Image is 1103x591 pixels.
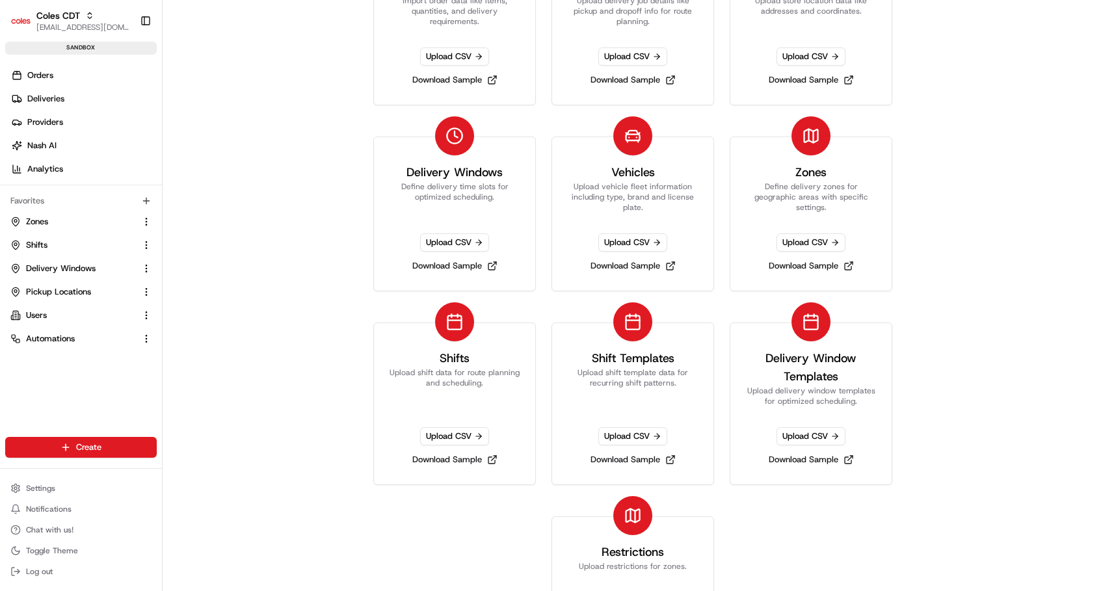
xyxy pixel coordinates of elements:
span: API Documentation [123,189,209,202]
span: Deliveries [27,93,64,105]
a: Delivery WindowsDefine delivery time slots for optimized scheduling.Upload CSVDownload Sample [373,137,536,291]
div: 📗 [13,190,23,200]
h3: Shifts [440,349,470,367]
span: Pickup Locations [26,286,91,298]
span: Upload CSV [777,427,845,445]
a: Delivery Window TemplatesUpload delivery window templates for optimized scheduling.Upload CSVDown... [730,322,892,485]
button: Toggle Theme [5,542,157,560]
span: Delivery Windows [26,263,96,274]
span: Chat with us! [26,525,73,535]
button: Start new chat [221,128,237,144]
a: Deliveries [5,88,162,109]
a: Download Sample [764,451,859,469]
a: Download Sample [764,257,859,275]
a: Download Sample [407,451,503,469]
span: Automations [26,333,75,345]
img: Coles CDT [10,10,31,31]
p: Upload shift template data for recurring shift patterns. [568,367,698,406]
a: Powered byPylon [92,220,157,230]
span: Create [76,441,101,453]
a: Download Sample [585,71,681,89]
span: Nash AI [27,140,57,151]
a: Download Sample [407,257,503,275]
a: Automations [10,333,136,345]
span: Shifts [26,239,47,251]
span: Upload CSV [420,47,489,66]
button: Pickup Locations [5,282,157,302]
p: Define delivery time slots for optimized scheduling. [390,181,520,213]
img: Nash [13,13,39,39]
a: Zones [10,216,136,228]
span: Upload CSV [420,427,489,445]
p: Upload restrictions for zones. [579,561,687,571]
span: Upload CSV [598,233,667,252]
span: Upload CSV [598,427,667,445]
p: Upload delivery window templates for optimized scheduling. [746,386,876,406]
div: Start new chat [44,124,213,137]
a: Download Sample [764,71,859,89]
button: Coles CDT [36,9,80,22]
h3: Vehicles [611,163,655,181]
a: VehiclesUpload vehicle fleet information including type, brand and license plate.Upload CSVDownlo... [551,137,714,291]
span: Zones [26,216,48,228]
span: Upload CSV [598,47,667,66]
a: Nash AI [5,135,162,156]
button: Delivery Windows [5,258,157,279]
span: Settings [26,483,55,493]
div: 💻 [110,190,120,200]
button: Coles CDTColes CDT[EMAIL_ADDRESS][DOMAIN_NAME] [5,5,135,36]
a: 💻API Documentation [105,183,214,207]
button: Notifications [5,500,157,518]
div: Favorites [5,190,157,211]
h3: Restrictions [602,543,664,561]
button: Chat with us! [5,521,157,539]
a: Users [10,309,136,321]
a: Pickup Locations [10,286,136,298]
p: Define delivery zones for geographic areas with specific settings. [746,181,876,213]
p: Upload vehicle fleet information including type, brand and license plate. [568,181,698,213]
div: sandbox [5,42,157,55]
a: Download Sample [585,257,681,275]
button: [EMAIL_ADDRESS][DOMAIN_NAME] [36,22,129,33]
p: Welcome 👋 [13,52,237,73]
div: We're available if you need us! [44,137,165,148]
p: Upload shift data for route planning and scheduling. [390,367,520,406]
span: Knowledge Base [26,189,100,202]
a: Orders [5,65,162,86]
span: Log out [26,566,53,577]
span: Providers [27,116,63,128]
a: Analytics [5,159,162,179]
span: Upload CSV [777,47,845,66]
a: Shift TemplatesUpload shift template data for recurring shift patterns.Upload CSVDownload Sample [551,322,714,485]
span: Upload CSV [777,233,845,252]
a: Shifts [10,239,136,251]
button: Zones [5,211,157,232]
button: Log out [5,562,157,581]
button: Create [5,437,157,458]
h3: Shift Templates [592,349,674,367]
a: Providers [5,112,162,133]
a: ShiftsUpload shift data for route planning and scheduling.Upload CSVDownload Sample [373,322,536,485]
a: Delivery Windows [10,263,136,274]
button: Users [5,305,157,326]
img: 1736555255976-a54dd68f-1ca7-489b-9aae-adbdc363a1c4 [13,124,36,148]
h3: Delivery Window Templates [746,349,876,386]
button: Automations [5,328,157,349]
a: Download Sample [407,71,503,89]
button: Settings [5,479,157,497]
span: Users [26,309,47,321]
span: Pylon [129,220,157,230]
h3: Zones [795,163,827,181]
span: Analytics [27,163,63,175]
span: Upload CSV [420,233,489,252]
span: Toggle Theme [26,545,78,556]
a: Download Sample [585,451,681,469]
a: ZonesDefine delivery zones for geographic areas with specific settings.Upload CSVDownload Sample [730,137,892,291]
a: 📗Knowledge Base [8,183,105,207]
button: Shifts [5,235,157,256]
span: Notifications [26,504,72,514]
input: Clear [34,84,215,98]
span: Orders [27,70,53,81]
